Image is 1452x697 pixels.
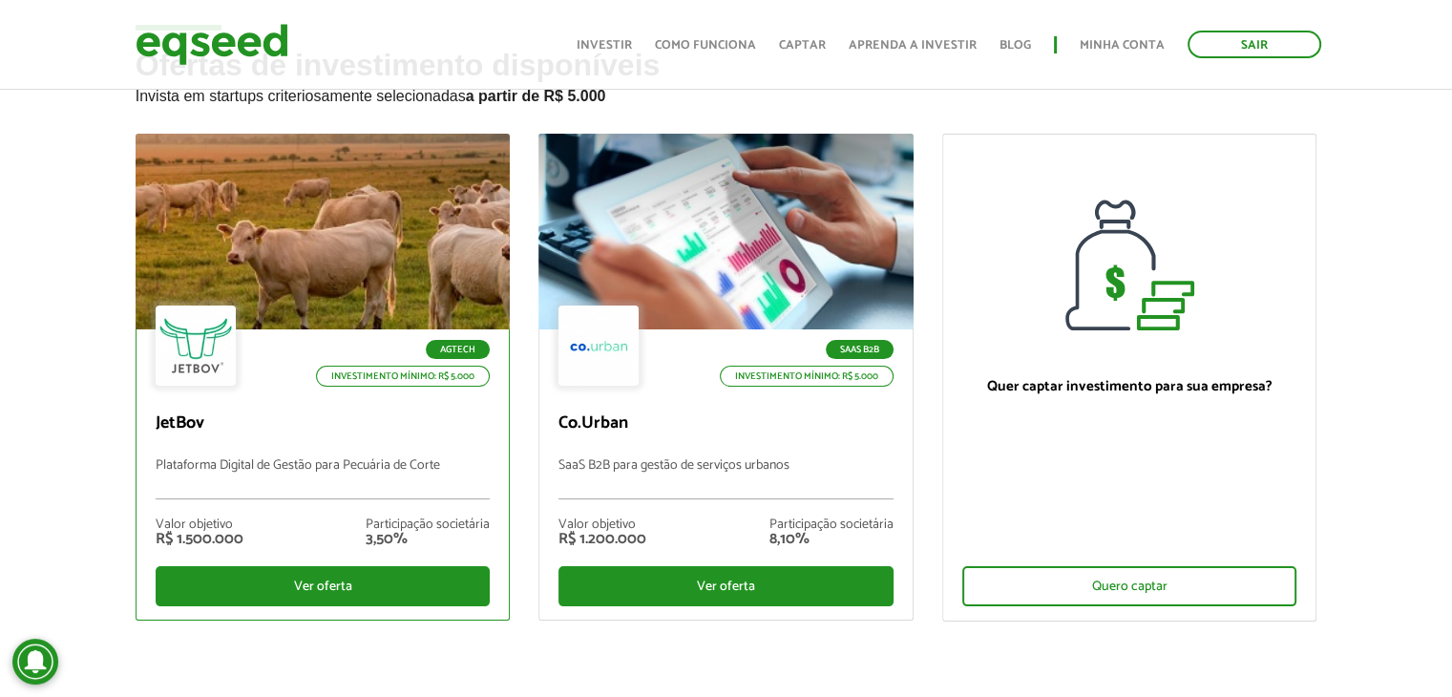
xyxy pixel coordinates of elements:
[366,518,490,532] div: Participação societária
[156,518,243,532] div: Valor objetivo
[136,82,1317,105] p: Invista em startups criteriosamente selecionadas
[156,458,491,499] p: Plataforma Digital de Gestão para Pecuária de Corte
[942,134,1317,622] a: Quer captar investimento para sua empresa? Quero captar
[779,39,826,52] a: Captar
[156,566,491,606] div: Ver oferta
[826,340,894,359] p: SaaS B2B
[1000,39,1031,52] a: Blog
[558,518,646,532] div: Valor objetivo
[655,39,756,52] a: Como funciona
[558,458,894,499] p: SaaS B2B para gestão de serviços urbanos
[558,566,894,606] div: Ver oferta
[577,39,632,52] a: Investir
[558,532,646,547] div: R$ 1.200.000
[136,134,511,621] a: Agtech Investimento mínimo: R$ 5.000 JetBov Plataforma Digital de Gestão para Pecuária de Corte V...
[366,532,490,547] div: 3,50%
[849,39,977,52] a: Aprenda a investir
[1188,31,1321,58] a: Sair
[720,366,894,387] p: Investimento mínimo: R$ 5.000
[466,88,606,104] strong: a partir de R$ 5.000
[426,340,490,359] p: Agtech
[538,134,914,621] a: SaaS B2B Investimento mínimo: R$ 5.000 Co.Urban SaaS B2B para gestão de serviços urbanos Valor ob...
[558,413,894,434] p: Co.Urban
[136,49,1317,134] h2: Ofertas de investimento disponíveis
[156,532,243,547] div: R$ 1.500.000
[1080,39,1165,52] a: Minha conta
[962,378,1297,395] p: Quer captar investimento para sua empresa?
[156,413,491,434] p: JetBov
[769,532,894,547] div: 8,10%
[962,566,1297,606] div: Quero captar
[769,518,894,532] div: Participação societária
[136,19,288,70] img: EqSeed
[316,366,490,387] p: Investimento mínimo: R$ 5.000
